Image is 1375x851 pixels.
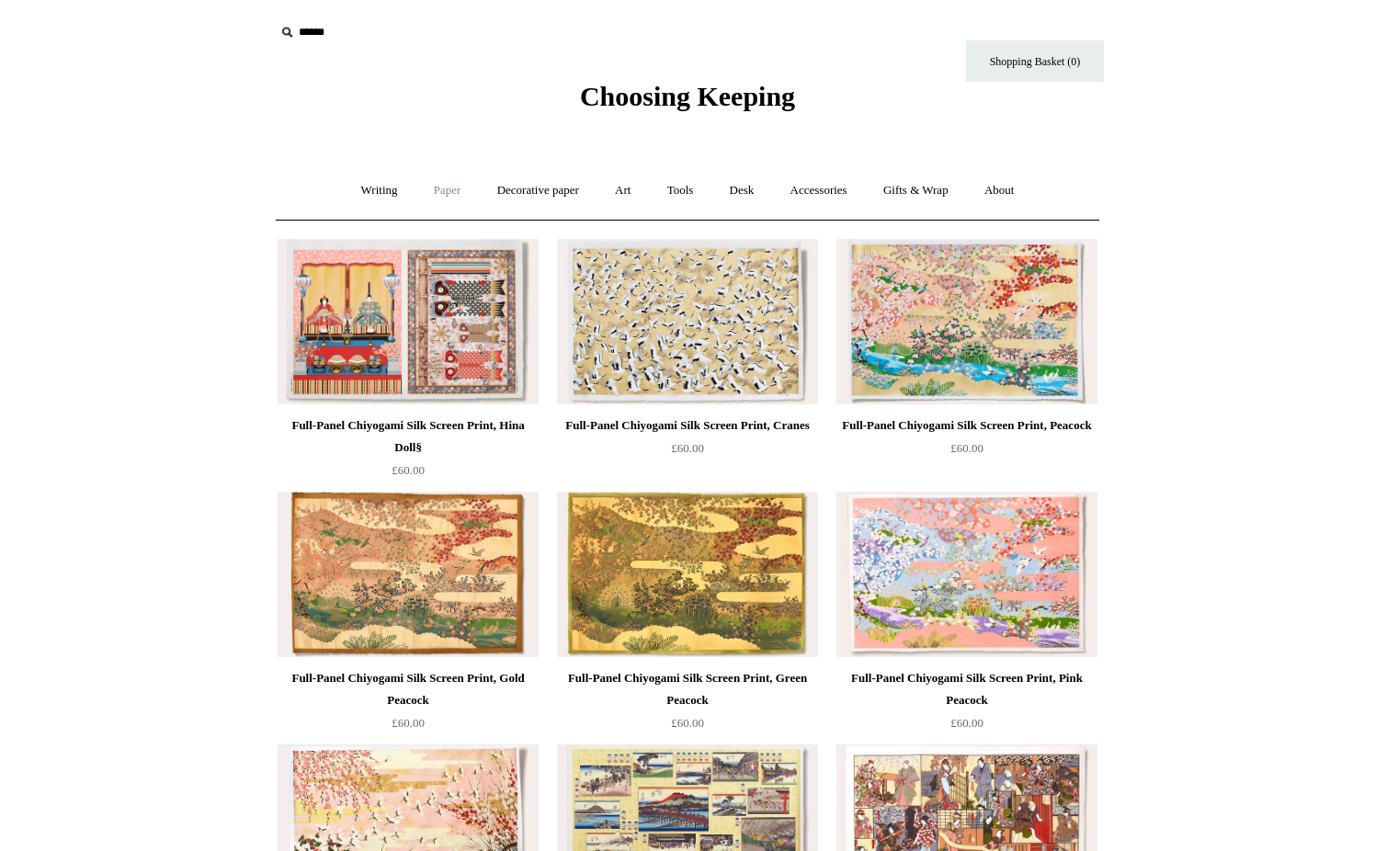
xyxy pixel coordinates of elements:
[950,441,983,455] span: £60.00
[841,414,1093,437] div: Full-Panel Chiyogami Silk Screen Print, Peacock
[282,667,534,711] div: Full-Panel Chiyogami Silk Screen Print, Gold Peacock
[278,414,539,490] a: Full-Panel Chiyogami Silk Screen Print, Hina Doll§ £60.00
[836,414,1097,490] a: Full-Panel Chiyogami Silk Screen Print, Peacock £60.00
[278,239,539,404] a: Full-Panel Chiyogami Silk Screen Print, Hina Doll§ Full-Panel Chiyogami Silk Screen Print, Hina D...
[557,239,818,404] a: Full-Panel Chiyogami Silk Screen Print, Cranes Full-Panel Chiyogami Silk Screen Print, Cranes
[278,239,539,404] img: Full-Panel Chiyogami Silk Screen Print, Hina Doll§
[836,239,1097,404] a: Full-Panel Chiyogami Silk Screen Print, Peacock Full-Panel Chiyogami Silk Screen Print, Peacock
[968,166,1031,215] a: About
[841,667,1093,711] div: Full-Panel Chiyogami Silk Screen Print, Pink Peacock
[713,166,771,215] a: Desk
[836,239,1097,404] img: Full-Panel Chiyogami Silk Screen Print, Peacock
[557,239,818,404] img: Full-Panel Chiyogami Silk Screen Print, Cranes
[836,492,1097,657] img: Full-Panel Chiyogami Silk Screen Print, Pink Peacock
[278,667,539,743] a: Full-Panel Chiyogami Silk Screen Print, Gold Peacock £60.00
[278,492,539,657] a: Full-Panel Chiyogami Silk Screen Print, Gold Peacock Full-Panel Chiyogami Silk Screen Print, Gold...
[278,492,539,657] img: Full-Panel Chiyogami Silk Screen Print, Gold Peacock
[481,166,596,215] a: Decorative paper
[392,463,425,477] span: £60.00
[580,81,795,111] span: Choosing Keeping
[417,166,478,215] a: Paper
[392,716,425,730] span: £60.00
[966,40,1104,82] a: Shopping Basket (0)
[598,166,647,215] a: Art
[282,414,534,459] div: Full-Panel Chiyogami Silk Screen Print, Hina Doll§
[580,96,795,108] a: Choosing Keeping
[557,667,818,743] a: Full-Panel Chiyogami Silk Screen Print, Green Peacock £60.00
[651,166,710,215] a: Tools
[345,166,415,215] a: Writing
[557,414,818,490] a: Full-Panel Chiyogami Silk Screen Print, Cranes £60.00
[557,492,818,657] a: Full-Panel Chiyogami Silk Screen Print, Green Peacock Full-Panel Chiyogami Silk Screen Print, Gre...
[557,492,818,657] img: Full-Panel Chiyogami Silk Screen Print, Green Peacock
[867,166,965,215] a: Gifts & Wrap
[671,441,704,455] span: £60.00
[562,414,813,437] div: Full-Panel Chiyogami Silk Screen Print, Cranes
[836,492,1097,657] a: Full-Panel Chiyogami Silk Screen Print, Pink Peacock Full-Panel Chiyogami Silk Screen Print, Pink...
[671,716,704,730] span: £60.00
[562,667,813,711] div: Full-Panel Chiyogami Silk Screen Print, Green Peacock
[774,166,864,215] a: Accessories
[836,667,1097,743] a: Full-Panel Chiyogami Silk Screen Print, Pink Peacock £60.00
[950,716,983,730] span: £60.00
